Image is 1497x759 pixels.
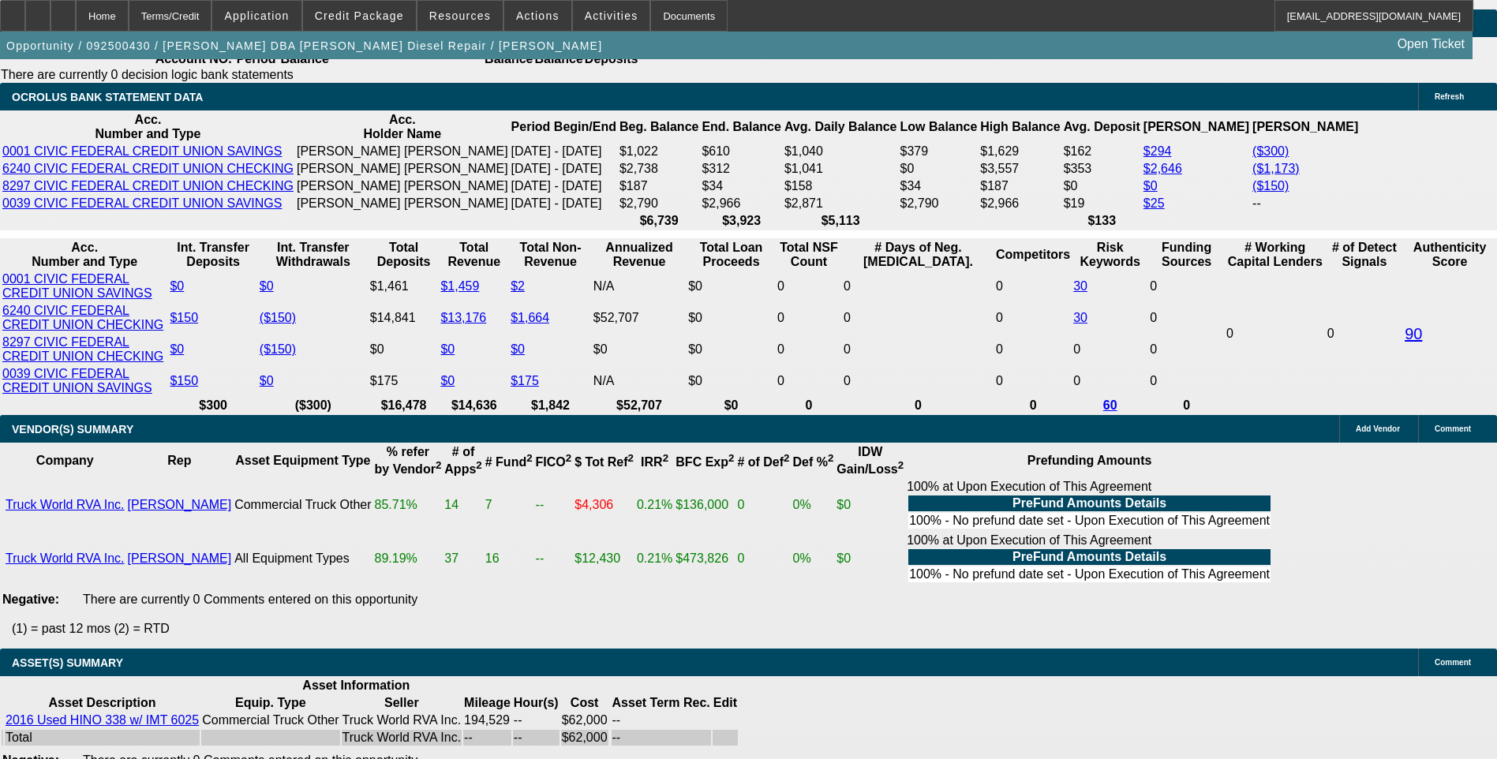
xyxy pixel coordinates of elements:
a: $0 [440,342,455,356]
span: Add Vendor [1356,424,1400,433]
td: $312 [701,161,781,177]
th: Sum of the Total NSF Count and Total Overdraft Fee Count from Ocrolus [777,240,841,270]
td: -- [612,730,711,746]
td: Truck World RVA Inc. [342,730,462,746]
a: ($150) [1252,179,1289,193]
span: Resources [429,9,491,22]
td: $0 [1063,178,1141,194]
td: 0 [843,271,994,301]
td: $353 [1063,161,1141,177]
span: There are currently 0 Comments entered on this opportunity [83,593,417,606]
th: $16,478 [369,398,439,413]
td: [PERSON_NAME] [PERSON_NAME] [296,178,509,194]
b: Hour(s) [514,696,559,709]
b: Prefunding Amounts [1027,454,1152,467]
a: Truck World RVA Inc. [6,551,125,565]
td: [DATE] - [DATE] [511,196,617,211]
td: 0 [736,479,790,531]
td: 0 [1072,366,1147,396]
span: 0 [1226,327,1233,340]
a: 0039 CIVIC FEDERAL CREDIT UNION SAVINGS [2,196,282,210]
td: All Equipment Types [234,533,372,585]
td: 0 [1327,271,1402,396]
b: Asset Information [302,679,410,692]
a: 2016 Used HINO 338 w/ IMT 6025 [6,713,199,727]
b: Rep [167,454,191,467]
th: Low Balance [899,112,978,142]
span: Refresh [1435,92,1464,101]
td: $34 [899,178,978,194]
td: 0 [995,366,1071,396]
td: 89.19% [374,533,443,585]
th: $3,923 [701,213,781,229]
td: $2,790 [619,196,699,211]
a: $1,459 [440,279,479,293]
a: $0 [511,342,525,356]
div: 100% at Upon Execution of This Agreement [907,533,1272,584]
a: 0001 CIVIC FEDERAL CREDIT UNION SAVINGS [2,144,282,158]
a: $175 [511,374,539,387]
td: $162 [1063,144,1141,159]
b: PreFund Amounts Details [1012,496,1166,510]
td: Truck World RVA Inc. [342,712,462,728]
sup: 2 [898,459,904,471]
th: $52,707 [593,398,686,413]
th: Avg. Deposit [1063,112,1141,142]
td: Commercial Truck Other [201,712,339,728]
td: $379 [899,144,978,159]
b: Asset Equipment Type [235,454,370,467]
sup: 2 [476,459,481,471]
td: $2,790 [899,196,978,211]
a: $2,646 [1143,162,1182,175]
a: $0 [170,279,184,293]
td: 0 [843,335,994,365]
sup: 2 [628,452,634,464]
th: 0 [777,398,841,413]
td: 85.71% [374,479,443,531]
td: $158 [784,178,898,194]
th: Funding Sources [1149,240,1224,270]
span: Application [224,9,289,22]
td: -- [513,712,560,728]
td: 0 [777,335,841,365]
th: $1,842 [510,398,591,413]
td: 100% - No prefund date set - Upon Execution of This Agreement [908,513,1271,529]
b: # Fund [485,455,533,469]
b: BFC Exp [676,455,734,469]
th: Authenticity Score [1404,240,1495,270]
td: 0 [1149,366,1224,396]
th: $14,636 [440,398,508,413]
td: -- [1252,196,1359,211]
td: 0 [736,533,790,585]
th: $0 [687,398,775,413]
span: ASSET(S) SUMMARY [12,656,123,669]
th: $5,113 [784,213,898,229]
td: $0 [687,271,775,301]
td: $610 [701,144,781,159]
span: OCROLUS BANK STATEMENT DATA [12,91,203,103]
td: 0 [995,303,1071,333]
span: VENDOR(S) SUMMARY [12,423,133,436]
b: Def % [792,455,833,469]
a: 6240 CIVIC FEDERAL CREDIT UNION CHECKING [2,162,294,175]
th: Acc. Number and Type [2,240,167,270]
a: ($150) [260,342,296,356]
td: 0 [777,366,841,396]
button: Actions [504,1,571,31]
b: IRR [641,455,668,469]
b: # of Def [737,455,789,469]
th: $133 [1063,213,1141,229]
a: 8297 CIVIC FEDERAL CREDIT UNION CHECKING [2,335,163,363]
td: $187 [619,178,699,194]
th: Period Begin/End [511,112,617,142]
th: # Days of Neg. [MEDICAL_DATA]. [843,240,994,270]
th: Total Loan Proceeds [687,240,775,270]
td: [PERSON_NAME] [PERSON_NAME] [296,144,509,159]
sup: 2 [436,459,441,471]
a: 60 [1103,398,1117,412]
a: 0039 CIVIC FEDERAL CREDIT UNION SAVINGS [2,367,152,394]
sup: 2 [728,452,734,464]
td: $2,966 [979,196,1061,211]
a: 90 [1405,325,1422,342]
a: ($150) [260,311,296,324]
